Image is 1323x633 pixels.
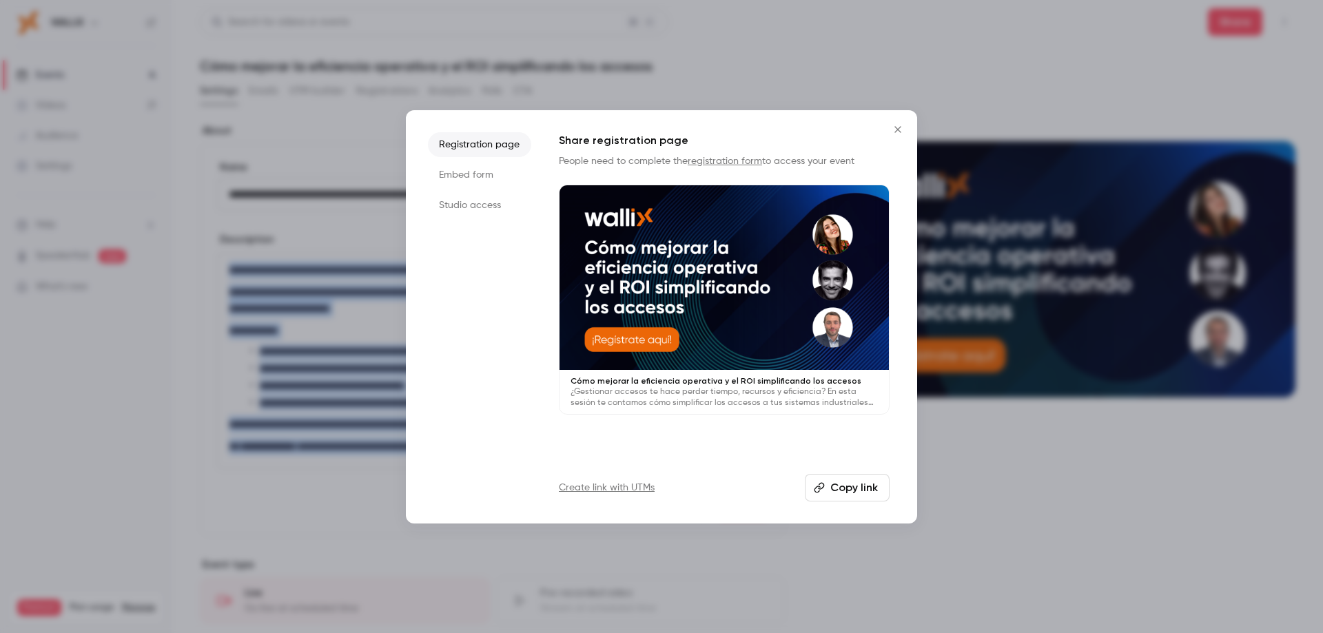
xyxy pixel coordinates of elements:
[559,481,655,495] a: Create link with UTMs
[428,132,531,157] li: Registration page
[428,163,531,187] li: Embed form
[884,116,912,143] button: Close
[559,185,890,415] a: Cómo mejorar la eficiencia operativa y el ROI simplificando los accesos¿Gestionar accesos te hace...
[805,474,890,501] button: Copy link
[559,132,890,149] h1: Share registration page
[428,193,531,218] li: Studio access
[559,154,890,168] p: People need to complete the to access your event
[571,386,878,408] p: ¿Gestionar accesos te hace perder tiempo, recursos y eficiencia? En esta sesión te contamos cómo ...
[688,156,762,166] a: registration form
[571,375,878,386] p: Cómo mejorar la eficiencia operativa y el ROI simplificando los accesos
